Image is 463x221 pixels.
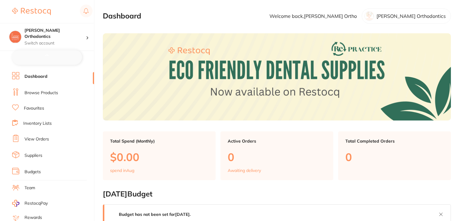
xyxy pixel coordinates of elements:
a: Inventory Lists [23,120,52,127]
p: Total Completed Orders [345,139,444,143]
a: Favourites [24,105,44,111]
img: Restocq Logo [12,8,51,15]
a: Dashboard [24,74,47,80]
a: Active Orders0Awaiting delivery [220,131,333,180]
a: Suppliers [24,153,42,159]
p: Active Orders [228,139,326,143]
p: Awaiting delivery [228,168,261,173]
p: 0 [345,151,444,163]
a: Budgets [24,169,41,175]
p: 0 [228,151,326,163]
p: Total Spend (Monthly) [110,139,208,143]
span: RestocqPay [24,200,48,206]
img: Dashboard [103,33,451,120]
a: Total Spend (Monthly)$0.00spend inAug [103,131,216,180]
a: Browse Products [24,90,58,96]
h2: [DATE] Budget [103,190,451,198]
a: Team [24,185,35,191]
p: Welcome back, [PERSON_NAME] Ortho [269,13,357,19]
a: RestocqPay [12,200,48,207]
p: Switch account [24,40,86,46]
h2: Dashboard [103,12,141,20]
a: Restocq Logo [12,5,51,18]
p: spend in Aug [110,168,134,173]
img: Harris Orthodontics [9,31,21,43]
a: View Orders [24,136,49,142]
h4: Harris Orthodontics [24,28,86,39]
p: $0.00 [110,151,208,163]
a: Rewards [24,215,42,221]
img: RestocqPay [12,200,19,207]
p: [PERSON_NAME] Orthodontics [377,13,446,19]
a: Total Completed Orders0 [338,131,451,180]
strong: Budget has not been set for [DATE] . [119,212,191,217]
